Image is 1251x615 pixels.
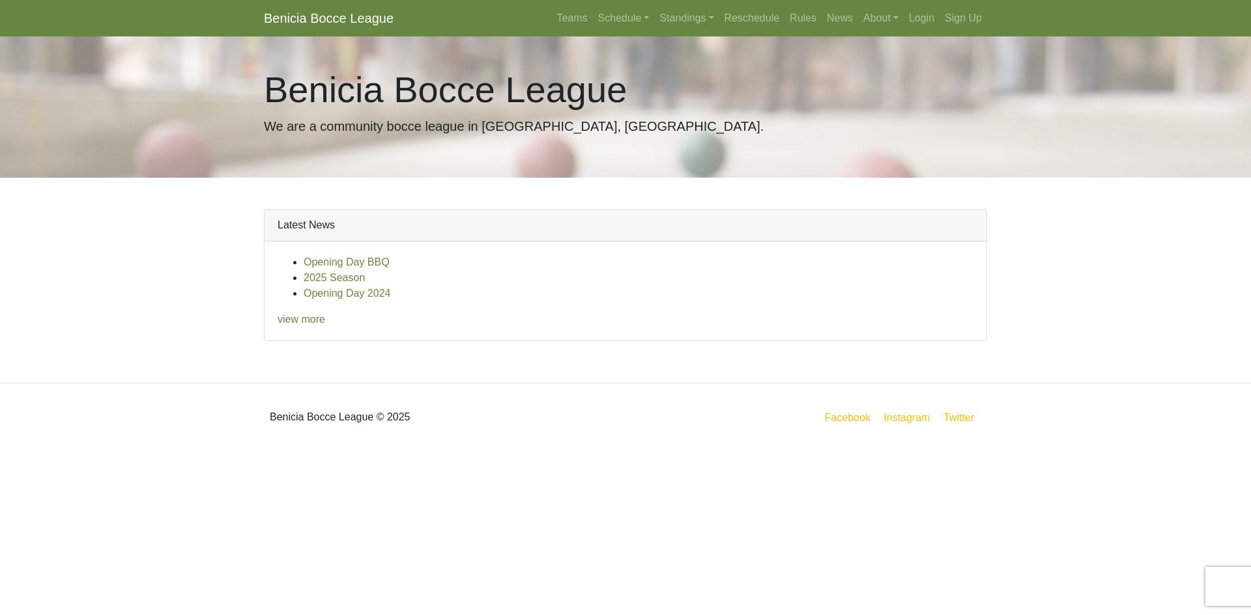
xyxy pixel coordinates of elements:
[941,409,985,426] a: Twitter
[593,5,655,31] a: Schedule
[264,68,987,111] h1: Benicia Bocce League
[304,288,390,299] a: Opening Day 2024
[784,5,822,31] a: Rules
[265,210,986,241] div: Latest News
[264,5,394,31] a: Benicia Bocce League
[278,314,325,325] a: view more
[881,409,932,426] a: Instagram
[940,5,987,31] a: Sign Up
[304,256,390,267] a: Opening Day BBQ
[719,5,785,31] a: Reschedule
[904,5,940,31] a: Login
[254,394,625,441] div: Benicia Bocce League © 2025
[822,5,858,31] a: News
[858,5,904,31] a: About
[822,409,873,426] a: Facebook
[304,272,365,283] a: 2025 Season
[654,5,719,31] a: Standings
[551,5,592,31] a: Teams
[264,116,987,136] p: We are a community bocce league in [GEOGRAPHIC_DATA], [GEOGRAPHIC_DATA].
